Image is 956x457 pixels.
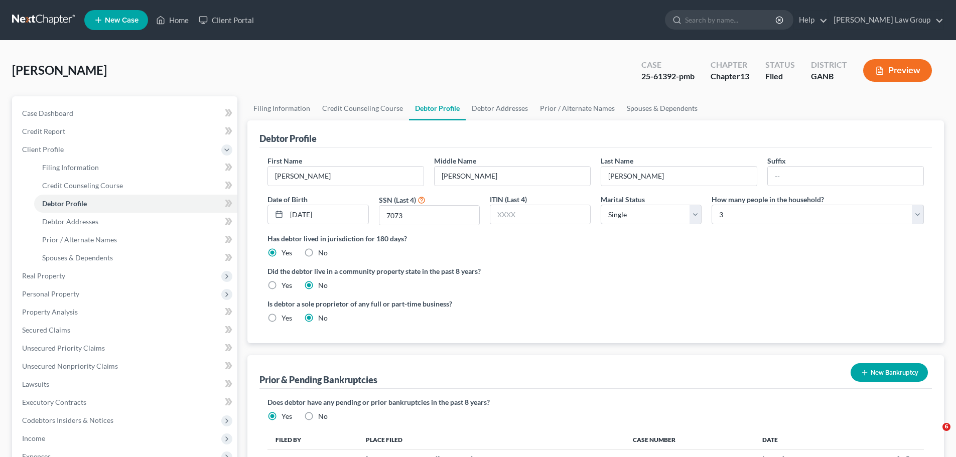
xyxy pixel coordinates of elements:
span: Unsecured Priority Claims [22,344,105,352]
div: Chapter [711,59,749,71]
label: Did the debtor live in a community property state in the past 8 years? [267,266,924,276]
label: How many people in the household? [712,194,824,205]
div: Prior & Pending Bankruptcies [259,374,377,386]
label: Yes [282,248,292,258]
input: -- [768,167,923,186]
th: Filed By [267,429,358,449]
label: No [318,248,328,258]
span: New Case [105,17,139,24]
div: Chapter [711,71,749,82]
a: Help [794,11,828,29]
th: Date [754,429,837,449]
span: Secured Claims [22,326,70,334]
a: Filing Information [34,159,237,177]
a: [PERSON_NAME] Law Group [829,11,943,29]
span: Prior / Alternate Names [42,235,117,244]
a: Debtor Addresses [466,96,534,120]
span: Credit Counseling Course [42,181,123,190]
iframe: Intercom live chat [922,423,946,447]
input: M.I [435,167,590,186]
span: Credit Report [22,127,65,135]
span: [PERSON_NAME] [12,63,107,77]
a: Property Analysis [14,303,237,321]
input: XXXX [379,206,479,225]
span: 13 [740,71,749,81]
label: Yes [282,411,292,421]
div: Filed [765,71,795,82]
div: Debtor Profile [259,132,317,144]
input: MM/DD/YYYY [287,205,368,224]
a: Credit Report [14,122,237,140]
span: Filing Information [42,163,99,172]
label: Is debtor a sole proprietor of any full or part-time business? [267,298,591,309]
input: -- [601,167,757,186]
a: Credit Counseling Course [34,177,237,195]
a: Case Dashboard [14,104,237,122]
input: -- [268,167,424,186]
span: Real Property [22,271,65,280]
label: Yes [282,313,292,323]
label: Middle Name [434,156,476,166]
a: Home [151,11,194,29]
span: Unsecured Nonpriority Claims [22,362,118,370]
span: Client Profile [22,145,64,154]
a: Lawsuits [14,375,237,393]
label: Last Name [601,156,633,166]
th: Case Number [625,429,754,449]
input: Search by name... [685,11,777,29]
a: Unsecured Nonpriority Claims [14,357,237,375]
span: Lawsuits [22,380,49,388]
div: Status [765,59,795,71]
label: Date of Birth [267,194,308,205]
label: No [318,411,328,421]
button: New Bankruptcy [851,363,928,382]
label: SSN (Last 4) [379,195,416,205]
a: Executory Contracts [14,393,237,411]
label: Suffix [767,156,786,166]
a: Debtor Addresses [34,213,237,231]
button: Preview [863,59,932,82]
a: Debtor Profile [409,96,466,120]
div: District [811,59,847,71]
label: First Name [267,156,302,166]
label: Has debtor lived in jurisdiction for 180 days? [267,233,924,244]
span: 6 [942,423,950,431]
div: GANB [811,71,847,82]
label: No [318,313,328,323]
span: Executory Contracts [22,398,86,406]
a: Debtor Profile [34,195,237,213]
span: Case Dashboard [22,109,73,117]
a: Filing Information [247,96,316,120]
a: Spouses & Dependents [621,96,704,120]
span: Spouses & Dependents [42,253,113,262]
span: Debtor Addresses [42,217,98,226]
span: Property Analysis [22,308,78,316]
span: Codebtors Insiders & Notices [22,416,113,424]
a: Secured Claims [14,321,237,339]
label: ITIN (Last 4) [490,194,527,205]
span: Personal Property [22,289,79,298]
input: XXXX [490,205,590,224]
span: Debtor Profile [42,199,87,208]
a: Credit Counseling Course [316,96,409,120]
label: No [318,280,328,290]
label: Marital Status [601,194,645,205]
a: Prior / Alternate Names [34,231,237,249]
a: Client Portal [194,11,259,29]
a: Spouses & Dependents [34,249,237,267]
div: Case [641,59,695,71]
div: 25-61392-pmb [641,71,695,82]
a: Prior / Alternate Names [534,96,621,120]
label: Does debtor have any pending or prior bankruptcies in the past 8 years? [267,397,924,407]
span: Income [22,434,45,442]
th: Place Filed [358,429,624,449]
a: Unsecured Priority Claims [14,339,237,357]
label: Yes [282,280,292,290]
